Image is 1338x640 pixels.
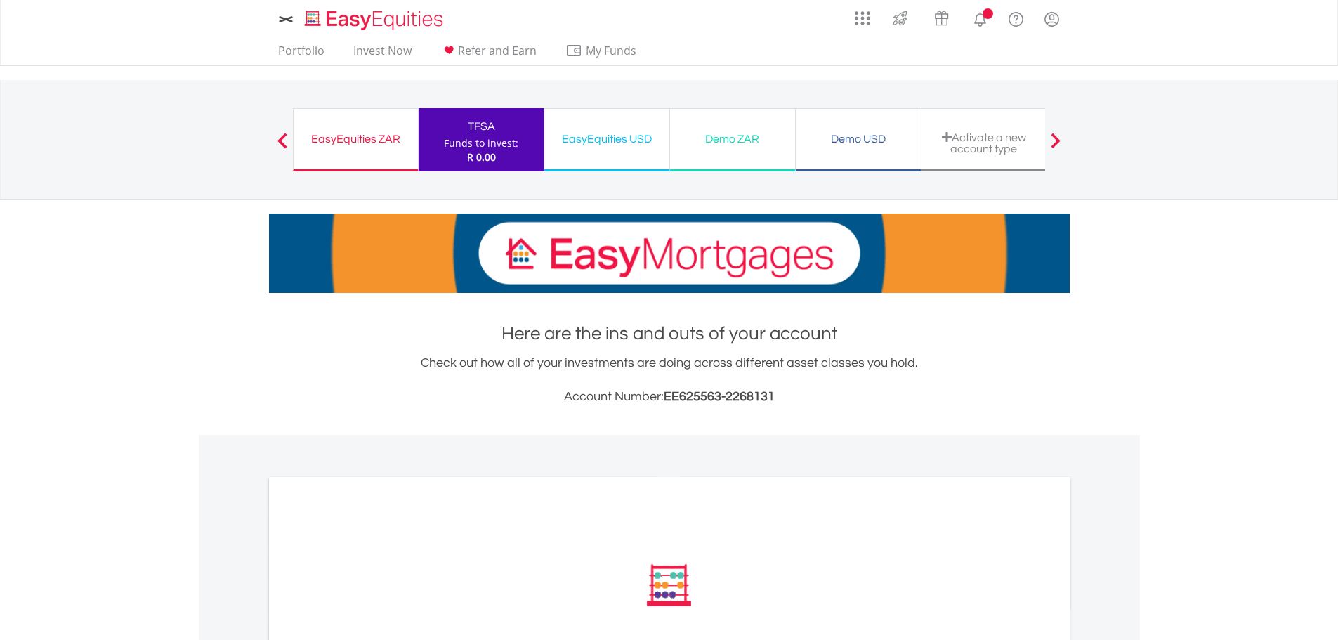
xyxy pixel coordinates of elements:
div: EasyEquities ZAR [302,129,409,149]
div: Activate a new account type [930,131,1038,155]
h1: Here are the ins and outs of your account [269,321,1070,346]
div: Demo ZAR [678,129,787,149]
span: R 0.00 [467,150,496,164]
a: Home page [299,4,449,32]
img: thrive-v2.svg [888,7,912,30]
img: vouchers-v2.svg [930,7,953,30]
div: Funds to invest: [444,136,518,150]
a: Portfolio [273,44,330,65]
a: Invest Now [348,44,417,65]
span: Refer and Earn [458,43,537,58]
img: grid-menu-icon.svg [855,11,870,26]
a: FAQ's and Support [998,4,1034,32]
a: My Profile [1034,4,1070,34]
a: AppsGrid [846,4,879,26]
div: Check out how all of your investments are doing across different asset classes you hold. [269,353,1070,407]
img: EasyMortage Promotion Banner [269,214,1070,293]
h3: Account Number: [269,387,1070,407]
a: Refer and Earn [435,44,542,65]
img: EasyEquities_Logo.png [302,8,449,32]
span: My Funds [565,41,657,60]
a: Vouchers [921,4,962,30]
div: EasyEquities USD [553,129,661,149]
div: TFSA [427,117,536,136]
a: Notifications [962,4,998,32]
div: Demo USD [804,129,912,149]
span: EE625563-2268131 [664,390,775,403]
